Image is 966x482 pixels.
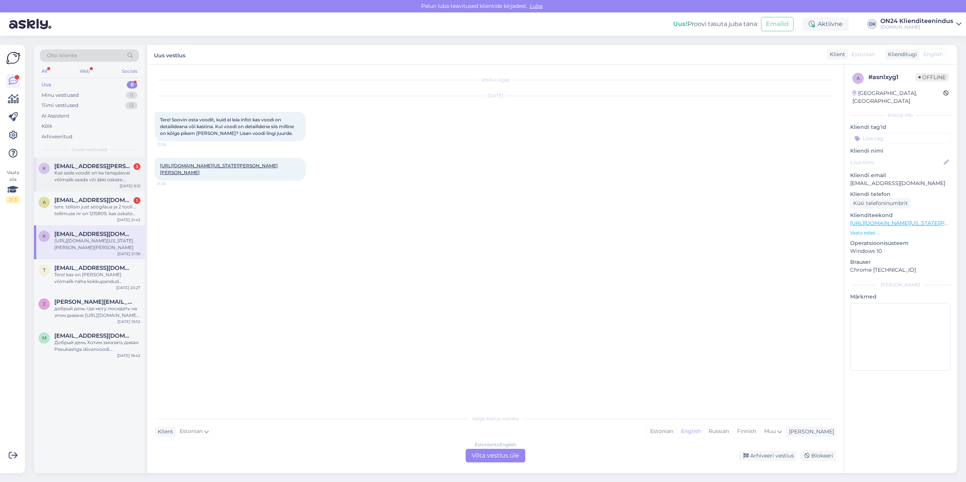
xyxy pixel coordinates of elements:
[850,123,951,131] p: Kliendi tag'id
[803,17,849,31] div: Aktiivne
[677,426,705,437] div: English
[117,319,140,324] div: [DATE] 19:52
[54,271,140,285] div: Tere! kas on [PERSON_NAME] võimalik näha kokkupandud [PERSON_NAME]? [URL][DOMAIN_NAME]
[852,89,943,105] div: [GEOGRAPHIC_DATA], [GEOGRAPHIC_DATA]
[40,66,49,76] div: All
[850,133,951,144] input: Lisa tag
[852,50,875,58] span: Estonian
[850,247,951,255] p: Windows 10
[43,301,45,307] span: j
[850,211,951,219] p: Klienditeekond
[54,265,133,271] span: tanel231@gmail.com
[6,196,20,203] div: 2 / 3
[47,52,77,60] span: Otsi kliente
[180,427,203,436] span: Estonian
[800,451,836,461] div: Blokeeri
[475,441,516,448] div: Estonian to English
[43,267,46,273] span: t
[54,204,140,217] div: tere. tellisin just söögilaua ja 2 tooli .. tellimuse nr on 1215809. kas oskate öelda, et kas see...
[915,73,949,81] span: Offline
[923,50,943,58] span: English
[764,428,776,435] span: Muu
[850,266,951,274] p: Chrome [TECHNICAL_ID]
[155,92,836,99] div: [DATE]
[43,165,46,171] span: k
[705,426,733,437] div: Russian
[850,171,951,179] p: Kliendi email
[739,451,797,461] div: Arhiveeri vestlus
[127,81,137,89] div: 6
[120,183,140,189] div: [DATE] 9:15
[54,231,133,237] span: kullamae.mariann123@gmail.com
[850,258,951,266] p: Brauser
[857,75,860,81] span: a
[157,181,185,187] span: 21:36
[867,19,877,29] div: OK
[120,66,139,76] div: Socials
[850,147,951,155] p: Kliendi nimi
[761,17,794,31] button: Emailid
[54,237,140,251] div: [URL][DOMAIN_NAME][US_STATE][PERSON_NAME][PERSON_NAME]
[880,24,953,30] div: [DOMAIN_NAME]
[125,102,137,109] div: 12
[54,298,133,305] span: jakovlevdeniss@gmail.com
[116,285,140,291] div: [DATE] 20:27
[42,92,79,99] div: Minu vestlused
[155,77,836,83] div: Vestlus algas
[673,20,758,29] div: Proovi tasuta juba täna:
[78,66,91,76] div: Web
[42,81,51,89] div: Uus
[42,335,46,341] span: m
[160,117,295,136] span: Tere! Soovin osta voodit, kuid ei leia infot kas voodi on detailideana või kastina. Kui voodi on ...
[42,122,52,130] div: Kõik
[850,282,951,288] div: [PERSON_NAME]
[72,146,107,153] span: Uued vestlused
[868,73,915,82] div: # asnlxyg1
[466,449,525,462] div: Võta vestlus üle
[126,92,137,99] div: 11
[43,199,46,205] span: a
[134,163,140,170] div: 3
[850,239,951,247] p: Operatsioonisüsteem
[850,198,911,208] div: Küsi telefoninumbrit
[850,293,951,301] p: Märkmed
[733,426,760,437] div: Finnish
[6,51,20,65] img: Askly Logo
[54,170,140,183] div: Kas seda voodit on ka tänapäeval võimalik saada või äkki oskate soovitada funktsionaalsuselt sama...
[43,233,46,239] span: k
[528,3,545,9] span: Luba
[827,50,845,58] div: Klient
[885,50,917,58] div: Klienditugi
[54,339,140,353] div: Добрый день Хотим заказать диван Pesukastiga diivanvoodi [PERSON_NAME]-442283, прошу выслать обра...
[134,197,140,204] div: 1
[154,49,185,60] label: Uus vestlus
[850,179,951,187] p: [EMAIL_ADDRESS][DOMAIN_NAME]
[42,102,78,109] div: Tiimi vestlused
[42,133,72,141] div: Arhiveeritud
[155,428,173,436] div: Klient
[157,142,185,147] span: 21:36
[155,415,836,422] div: Valige keel ja vastake
[160,163,278,175] a: [URL][DOMAIN_NAME][US_STATE][PERSON_NAME][PERSON_NAME]
[850,230,951,236] p: Vaata edasi ...
[42,112,69,120] div: AI Assistent
[117,217,140,223] div: [DATE] 21:43
[851,158,942,167] input: Lisa nimi
[673,20,688,28] b: Uus!
[646,426,677,437] div: Estonian
[6,169,20,203] div: Vaata siia
[880,18,953,24] div: ON24 Klienditeenindus
[880,18,961,30] a: ON24 Klienditeenindus[DOMAIN_NAME]
[117,251,140,257] div: [DATE] 21:36
[54,197,133,204] span: ave.toomjoe@gmail.com
[54,332,133,339] span: mariaborissova2@gmail.com
[850,112,951,119] div: Kliendi info
[117,353,140,358] div: [DATE] 16:42
[54,163,133,170] span: kulli.andres@ergo.ee
[850,190,951,198] p: Kliendi telefon
[54,305,140,319] div: добрый день где могу посидеть на этом диване [URL][DOMAIN_NAME] ?
[786,428,834,436] div: [PERSON_NAME]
